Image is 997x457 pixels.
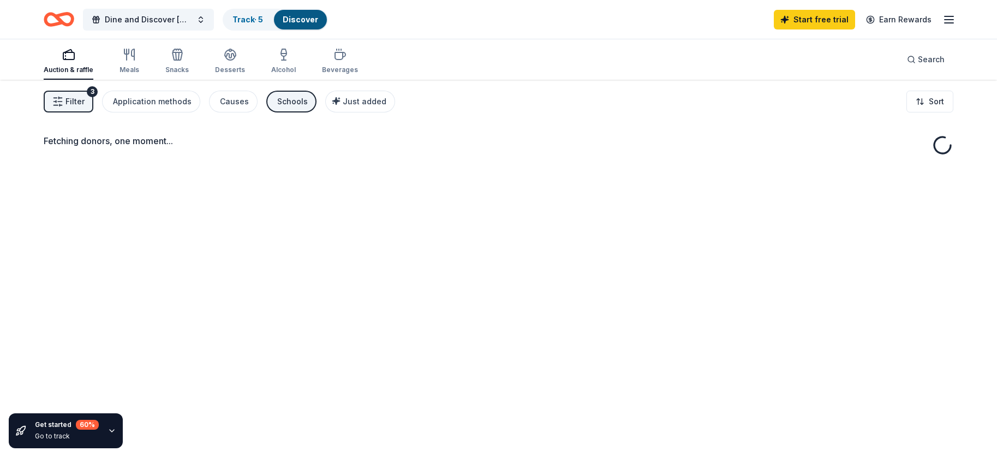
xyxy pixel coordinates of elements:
div: Get started [35,420,99,430]
button: Snacks [165,44,189,80]
button: Auction & raffle [44,44,93,80]
div: Alcohol [271,66,296,74]
span: Search [918,53,945,66]
div: Auction & raffle [44,66,93,74]
div: 3 [87,86,98,97]
button: Application methods [102,91,200,112]
span: Filter [65,95,85,108]
a: Track· 5 [232,15,263,24]
span: Sort [929,95,944,108]
div: Desserts [215,66,245,74]
div: Meals [120,66,139,74]
button: Sort [906,91,953,112]
div: Application methods [113,95,192,108]
button: Causes [209,91,258,112]
a: Earn Rewards [859,10,938,29]
button: Desserts [215,44,245,80]
div: Causes [220,95,249,108]
button: Search [898,49,953,70]
span: Just added [343,97,386,106]
button: Track· 5Discover [223,9,328,31]
div: Snacks [165,66,189,74]
button: Filter3 [44,91,93,112]
button: Just added [325,91,395,112]
button: Alcohol [271,44,296,80]
a: Home [44,7,74,32]
div: Schools [277,95,308,108]
div: 60 % [76,420,99,430]
div: Go to track [35,432,99,441]
button: Beverages [322,44,358,80]
a: Discover [283,15,318,24]
div: Fetching donors, one moment... [44,134,953,147]
a: Start free trial [774,10,855,29]
div: Beverages [322,66,358,74]
span: Dine and Discover [GEOGRAPHIC_DATA] 2025 [105,13,192,26]
button: Meals [120,44,139,80]
button: Schools [266,91,317,112]
button: Dine and Discover [GEOGRAPHIC_DATA] 2025 [83,9,214,31]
